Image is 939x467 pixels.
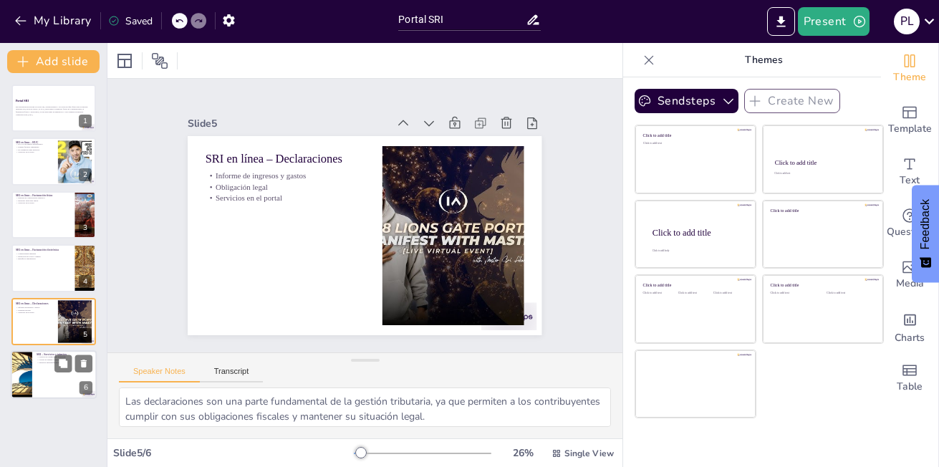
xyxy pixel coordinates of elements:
span: Position [151,52,168,69]
div: Slide 5 [444,60,499,258]
p: SRI – Servicios y trámites [37,352,92,357]
div: Click to add text [771,292,816,295]
p: Permite facturar legalmente [16,145,54,148]
p: RUC es un número identificador [16,143,54,145]
div: Add text boxes [881,146,938,198]
span: Questions [887,224,933,240]
button: Transcript [200,367,264,382]
button: Speaker Notes [119,367,200,382]
span: Table [897,379,923,395]
div: 5 [79,328,92,341]
button: Feedback - Show survey [912,185,939,282]
button: P L [894,7,920,36]
input: Insert title [398,9,526,30]
span: Feedback [919,199,932,249]
p: Servicios disponibles en el portal [37,361,92,364]
div: Click to add title [643,133,746,138]
div: Add charts and graphs [881,301,938,352]
span: Charts [895,330,925,346]
button: Duplicate Slide [54,355,72,372]
strong: Portal SRI [16,100,29,102]
div: 1 [79,115,92,127]
div: 6 [11,350,97,399]
div: 2 [11,138,96,185]
p: Beneficios ambientales [16,258,71,261]
div: P L [894,9,920,34]
div: 26 % [506,446,540,460]
button: Export to PowerPoint [767,7,795,36]
p: Themes [660,43,867,77]
p: SRI en línea – Declaraciones [413,70,462,229]
div: 2 [79,168,92,181]
span: Media [896,276,924,292]
div: Click to add text [827,292,872,295]
div: Click to add text [774,173,870,175]
p: Emisión de comprobantes impresos [16,196,71,199]
p: Respaldo legal para ventas [16,199,71,202]
div: Layout [113,49,136,72]
div: Saved [108,14,153,28]
button: My Library [11,9,97,32]
div: 4 [11,244,96,292]
p: Comprobantes digitales [16,253,71,256]
button: Sendsteps [635,89,738,113]
div: Change the overall theme [881,43,938,95]
p: SRI en línea – RUC [16,140,54,144]
div: Click to add text [643,142,746,145]
div: 3 [11,191,96,239]
p: SRI en línea – Facturación electrónica [16,248,71,252]
p: Gestión de obligaciones tributarias [37,356,92,359]
div: 4 [79,275,92,288]
p: Obligación legal [387,64,431,223]
div: 6 [80,381,92,394]
button: Create New [744,89,840,113]
div: Click to add title [775,159,870,166]
p: Servicios en el portal [16,150,54,153]
div: Click to add text [713,292,746,295]
span: Theme [893,69,926,85]
p: Informe de ingresos y gastos [16,306,54,309]
p: Servicios en el portal [16,202,71,205]
button: Present [798,7,870,36]
button: Delete Slide [75,355,92,372]
div: Click to add body [653,249,743,252]
p: Ahorro de tiempo y sanciones [37,359,92,362]
div: Add images, graphics, shapes or video [881,249,938,301]
div: Click to add title [653,227,744,237]
div: Slide 5 / 6 [113,446,354,460]
p: Servicios en el portal [16,311,54,314]
textarea: Las declaraciones son una parte fundamental de la gestión tributaria, ya que permiten a los contr... [119,387,611,427]
div: 1 [11,85,96,132]
p: Obligación legal [16,309,54,312]
div: Click to add title [643,283,746,288]
div: Click to add text [643,292,675,295]
div: 3 [79,221,92,234]
div: Add a table [881,352,938,404]
p: Es obligatorio para negocios [16,148,54,151]
span: Template [888,121,932,137]
span: Single View [564,448,614,459]
p: Esta presentación aborda el Portal SRI, su importancia y los servicios que ofrece para la gestión... [16,105,92,113]
div: Click to add title [771,208,873,213]
div: Click to add text [678,292,711,295]
p: Generated with [URL] [16,113,92,116]
p: Reducción de costos y tiempo [16,255,71,258]
div: Add ready made slides [881,95,938,146]
p: SRI en línea – Declaraciones [16,301,54,305]
p: Servicios en el portal [377,62,420,221]
div: 5 [11,298,96,345]
p: Informe de ingresos y gastos [398,67,442,225]
span: Text [900,173,920,188]
div: Get real-time input from your audience [881,198,938,249]
p: SRI en línea – Facturación física [16,193,71,198]
div: Click to add title [771,283,873,288]
button: Add slide [7,50,100,73]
